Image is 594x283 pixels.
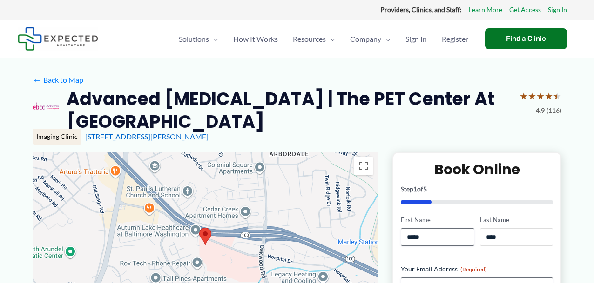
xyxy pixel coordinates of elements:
a: Sign In [548,4,567,16]
span: 5 [423,185,427,193]
a: ←Back to Map [33,73,83,87]
span: 1 [413,185,417,193]
a: Sign In [398,23,434,55]
a: Find a Clinic [485,28,567,49]
span: Menu Toggle [326,23,335,55]
span: Menu Toggle [209,23,218,55]
span: How It Works [233,23,278,55]
nav: Primary Site Navigation [171,23,476,55]
a: Get Access [509,4,541,16]
span: ★ [536,87,545,105]
a: Register [434,23,476,55]
p: Step of [401,186,553,192]
a: How It Works [226,23,285,55]
a: Learn More [469,4,502,16]
span: ← [33,75,41,84]
span: ★ [553,87,561,105]
span: Resources [293,23,326,55]
button: Toggle fullscreen view [354,157,373,175]
label: Your Email Address [401,264,553,274]
h2: Book Online [401,160,553,178]
span: 4.9 [536,105,545,117]
span: Sign In [405,23,427,55]
label: First Name [401,216,474,224]
div: Imaging Clinic [33,129,81,145]
span: Company [350,23,381,55]
strong: Providers, Clinics, and Staff: [380,6,462,13]
span: Solutions [179,23,209,55]
span: Menu Toggle [381,23,391,55]
a: ResourcesMenu Toggle [285,23,343,55]
img: Expected Healthcare Logo - side, dark font, small [18,27,98,51]
span: Register [442,23,468,55]
a: CompanyMenu Toggle [343,23,398,55]
span: ★ [545,87,553,105]
a: [STREET_ADDRESS][PERSON_NAME] [85,132,209,141]
a: SolutionsMenu Toggle [171,23,226,55]
span: (Required) [460,266,487,273]
span: ★ [528,87,536,105]
label: Last Name [480,216,553,224]
span: (116) [547,105,561,117]
span: ★ [520,87,528,105]
h2: Advanced [MEDICAL_DATA] | The PET Center at [GEOGRAPHIC_DATA] [67,87,512,133]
